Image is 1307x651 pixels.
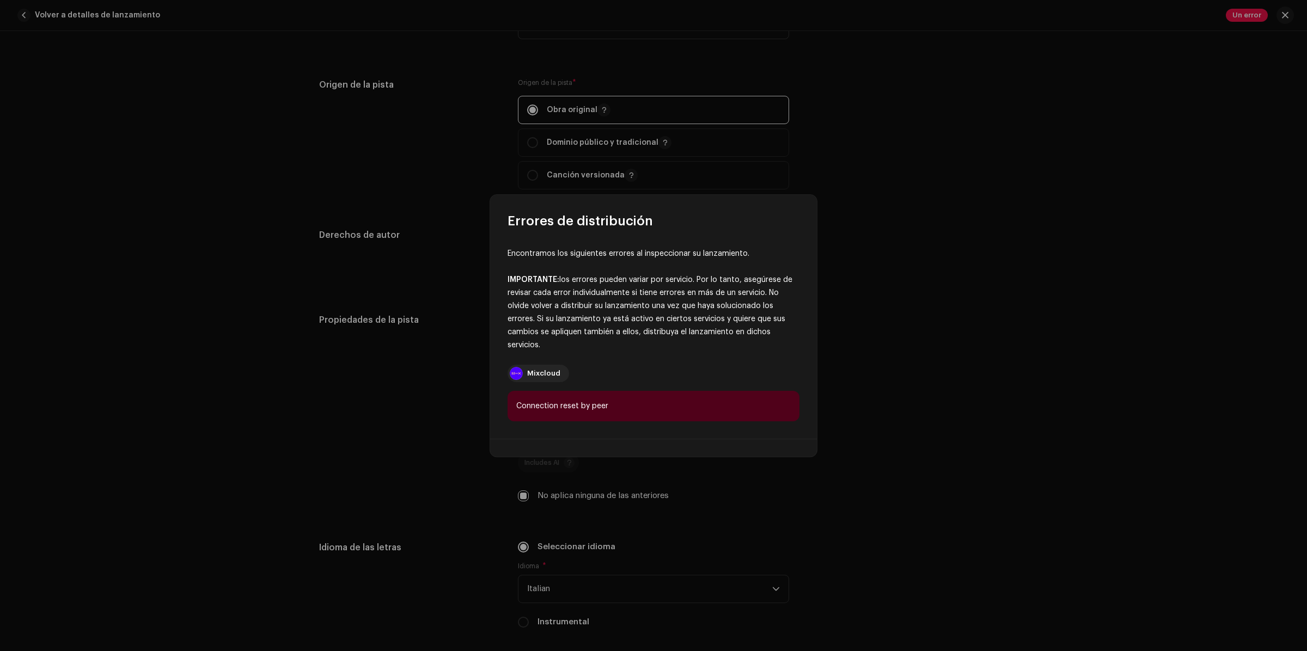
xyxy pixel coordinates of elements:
div: Connection reset by peer [508,391,799,421]
div: Encontramos los siguientes errores al inspeccionar su lanzamiento. [508,247,799,260]
div: los errores pueden variar por servicio. Por lo tanto, asegúrese de revisar cada error individualm... [508,273,799,352]
strong: IMPORTANTE: [508,276,559,284]
div: Mixcloud [527,369,560,378]
span: Errores de distribución [508,212,653,230]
